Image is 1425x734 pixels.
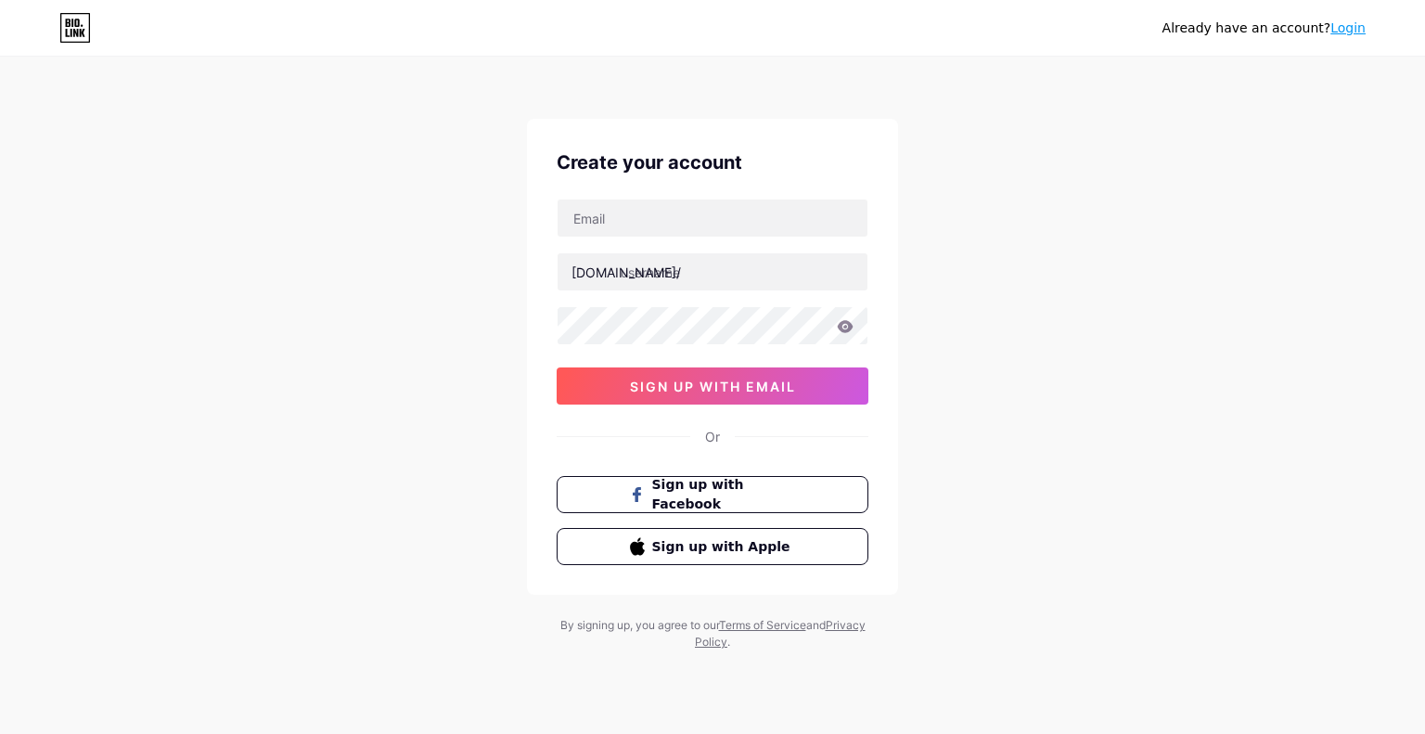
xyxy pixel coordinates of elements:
[719,618,806,632] a: Terms of Service
[630,379,796,394] span: sign up with email
[557,528,868,565] button: Sign up with Apple
[1330,20,1366,35] a: Login
[557,148,868,176] div: Create your account
[1162,19,1366,38] div: Already have an account?
[558,253,867,290] input: username
[558,200,867,237] input: Email
[652,475,796,514] span: Sign up with Facebook
[555,617,870,650] div: By signing up, you agree to our and .
[571,263,681,282] div: [DOMAIN_NAME]/
[557,367,868,405] button: sign up with email
[652,537,796,557] span: Sign up with Apple
[705,427,720,446] div: Or
[557,476,868,513] button: Sign up with Facebook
